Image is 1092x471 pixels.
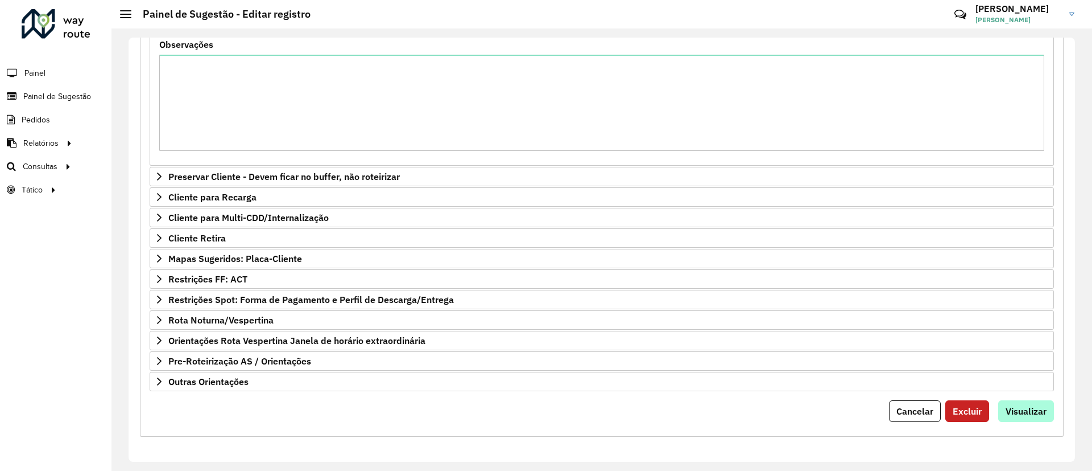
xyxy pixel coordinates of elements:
span: Restrições FF: ACT [168,275,247,284]
span: Restrições Spot: Forma de Pagamento e Perfil de Descarga/Entrega [168,295,454,304]
a: Cliente para Multi-CDD/Internalização [150,208,1054,227]
a: Cliente para Recarga [150,187,1054,207]
span: Pre-Roteirização AS / Orientações [168,357,311,366]
span: Orientações Rota Vespertina Janela de horário extraordinária [168,336,425,345]
span: Relatórios [23,137,59,149]
span: Preservar Cliente - Devem ficar no buffer, não roteirizar [168,172,400,181]
button: Cancelar [889,400,941,422]
span: Tático [22,184,43,196]
span: Outras Orientações [168,377,249,386]
a: Rota Noturna/Vespertina [150,310,1054,330]
span: [PERSON_NAME] [975,15,1061,25]
a: Outras Orientações [150,372,1054,391]
a: Preservar Cliente - Devem ficar no buffer, não roteirizar [150,167,1054,186]
span: Pedidos [22,114,50,126]
a: Pre-Roteirização AS / Orientações [150,351,1054,371]
span: Painel [24,67,45,79]
span: Visualizar [1006,406,1046,417]
span: Cliente Retira [168,234,226,243]
span: Painel de Sugestão [23,91,91,103]
h2: Painel de Sugestão - Editar registro [131,8,311,21]
button: Excluir [945,400,989,422]
a: Orientações Rota Vespertina Janela de horário extraordinária [150,331,1054,350]
a: Cliente Retira [150,228,1054,248]
span: Excluir [953,406,982,417]
span: Cancelar [896,406,933,417]
a: Mapas Sugeridos: Placa-Cliente [150,249,1054,268]
a: Restrições FF: ACT [150,269,1054,289]
span: Cliente para Recarga [168,193,257,202]
span: Mapas Sugeridos: Placa-Cliente [168,254,302,263]
button: Visualizar [998,400,1054,422]
span: Cliente para Multi-CDD/Internalização [168,213,329,222]
h3: [PERSON_NAME] [975,3,1061,14]
span: Rota Noturna/Vespertina [168,316,274,325]
span: Consultas [23,161,57,173]
label: Observações [159,38,213,51]
a: Contato Rápido [948,2,973,27]
a: Restrições Spot: Forma de Pagamento e Perfil de Descarga/Entrega [150,290,1054,309]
